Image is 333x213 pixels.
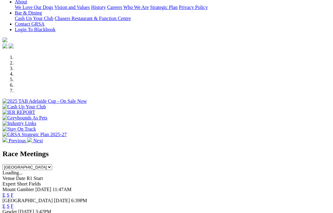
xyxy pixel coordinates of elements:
span: 6:39PM [71,198,87,203]
a: Careers [107,5,122,10]
span: Date [16,176,25,181]
a: S [7,203,10,209]
span: Venue [2,176,15,181]
img: chevron-left-pager-white.svg [2,137,7,142]
span: Fields [29,181,41,186]
img: Stay On Track [2,126,36,132]
span: Mount Gambier [2,187,34,192]
span: R1 Start [27,176,43,181]
span: Previous [9,138,26,143]
a: Chasers Restaurant & Function Centre [55,16,131,21]
span: Expert [2,181,16,186]
a: Previous [2,138,27,143]
a: Contact GRSA [15,21,44,27]
a: Cash Up Your Club [15,16,53,21]
img: logo-grsa-white.png [2,37,7,42]
span: Next [33,138,43,143]
img: Cash Up Your Club [2,104,46,110]
a: Login To Blackbook [15,27,55,32]
a: Next [27,138,43,143]
img: chevron-right-pager-white.svg [27,137,32,142]
span: [GEOGRAPHIC_DATA] [2,198,53,203]
img: Industry Links [2,121,36,126]
a: E [2,203,6,209]
a: Privacy Policy [179,5,208,10]
h2: Race Meetings [2,150,331,158]
a: Who We Are [123,5,149,10]
a: We Love Our Dogs [15,5,53,10]
a: S [7,192,10,198]
div: About [15,5,331,10]
div: Bar & Dining [15,16,331,21]
img: facebook.svg [2,44,7,48]
a: E [2,192,6,198]
a: F [11,192,14,198]
span: 11:47AM [52,187,72,192]
span: Short [17,181,28,186]
a: Vision and Values [54,5,90,10]
img: IER REPORT [2,110,35,115]
img: Greyhounds As Pets [2,115,47,121]
span: Loading... [2,170,23,175]
img: twitter.svg [9,44,14,48]
img: GRSA Strategic Plan 2025-27 [2,132,67,137]
a: History [91,5,106,10]
img: 2025 TAB Adelaide Cup - On Sale Now [2,98,87,104]
a: Bar & Dining [15,10,42,15]
span: [DATE] [35,187,51,192]
a: F [11,203,14,209]
a: Strategic Plan [150,5,178,10]
span: [DATE] [54,198,70,203]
